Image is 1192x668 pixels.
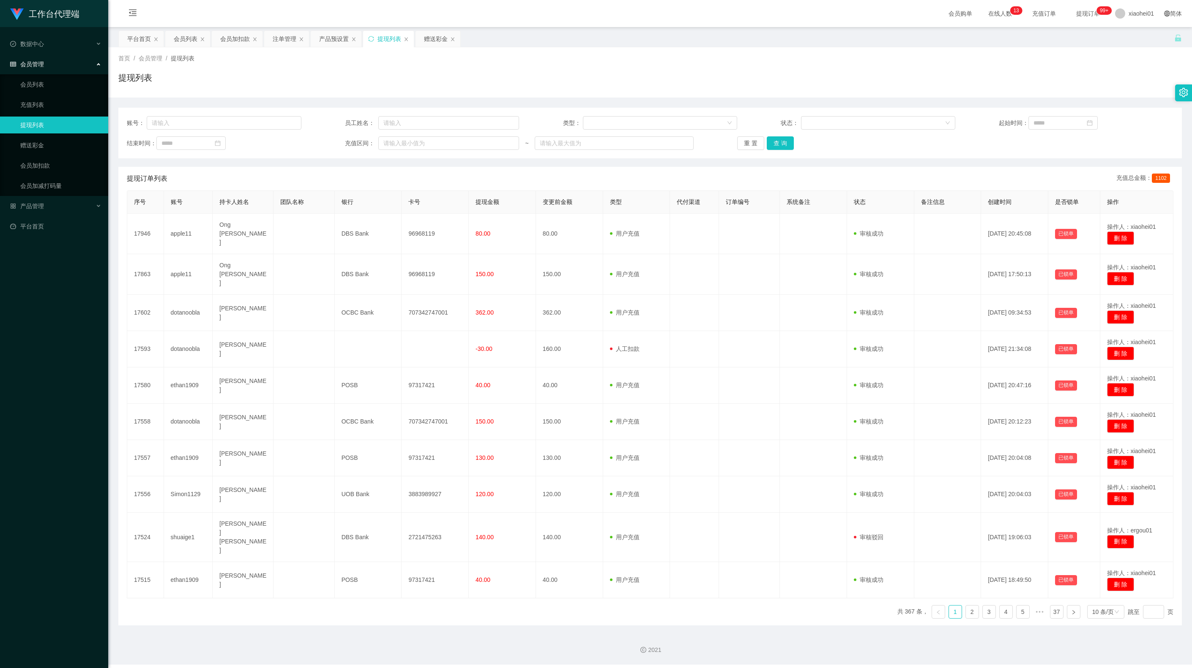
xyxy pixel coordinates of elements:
[213,367,273,404] td: [PERSON_NAME]
[219,198,249,205] span: 持卡人姓名
[854,491,883,497] span: 审核成功
[402,562,469,598] td: 97317421
[476,418,494,425] span: 150.00
[1107,231,1134,245] button: 删 除
[164,214,213,254] td: apple11
[854,454,883,461] span: 审核成功
[345,119,379,128] span: 员工姓名：
[981,513,1048,562] td: [DATE] 19:06:03
[610,198,622,205] span: 类型
[20,177,101,194] a: 会员加减打码量
[1055,229,1077,239] button: 已锁单
[966,606,979,618] a: 2
[1107,198,1119,205] span: 操作
[999,605,1013,619] li: 4
[10,61,44,68] span: 会员管理
[335,562,402,598] td: POSB
[147,116,301,130] input: 请输入
[1028,11,1060,16] span: 充值订单
[164,562,213,598] td: ethan1909
[1107,310,1134,324] button: 删 除
[20,96,101,113] a: 充值列表
[1128,605,1173,619] div: 跳至 页
[1055,453,1077,463] button: 已锁单
[1107,456,1134,469] button: 删 除
[981,295,1048,331] td: [DATE] 09:34:53
[936,610,941,615] i: 图标: left
[118,0,147,27] i: 图标: menu-fold
[536,440,603,476] td: 130.00
[854,534,883,540] span: 审核驳回
[164,331,213,367] td: dotanoobla
[726,198,749,205] span: 订单编号
[335,367,402,404] td: POSB
[1174,34,1182,42] i: 图标: unlock
[139,55,162,62] span: 会员管理
[127,440,164,476] td: 17557
[351,37,356,42] i: 图标: close
[854,382,883,388] span: 审核成功
[335,404,402,440] td: OCBC Bank
[164,295,213,331] td: dotanoobla
[402,214,469,254] td: 96968119
[29,0,79,27] h1: 工作台代理端
[610,230,640,237] span: 用户充值
[402,254,469,295] td: 96968119
[476,271,494,277] span: 150.00
[10,203,16,209] i: 图标: appstore-o
[983,606,995,618] a: 3
[402,404,469,440] td: 707342747001
[610,491,640,497] span: 用户充值
[164,367,213,404] td: ethan1909
[536,367,603,404] td: 40.00
[1107,484,1156,491] span: 操作人：xiaohei01
[1107,492,1134,505] button: 删 除
[127,139,156,148] span: 结束时间：
[402,367,469,404] td: 97317421
[200,37,205,42] i: 图标: close
[476,382,490,388] span: 40.00
[335,295,402,331] td: OCBC Bank
[1107,578,1134,591] button: 删 除
[378,116,519,130] input: 请输入
[854,345,883,352] span: 审核成功
[949,605,962,619] li: 1
[213,254,273,295] td: Ong [PERSON_NAME]
[20,157,101,174] a: 会员加扣款
[476,309,494,316] span: 362.00
[378,136,519,150] input: 请输入最小值为
[610,454,640,461] span: 用户充值
[1107,347,1134,360] button: 删 除
[402,295,469,331] td: 707342747001
[171,55,194,62] span: 提现列表
[727,120,732,126] i: 图标: down
[213,440,273,476] td: [PERSON_NAME]
[171,198,183,205] span: 账号
[1033,605,1047,619] span: •••
[127,513,164,562] td: 17524
[220,31,250,47] div: 会员加扣款
[118,55,130,62] span: 首页
[536,476,603,513] td: 120.00
[981,367,1048,404] td: [DATE] 20:47:16
[402,513,469,562] td: 2721475263
[563,119,583,128] span: 类型：
[1055,198,1079,205] span: 是否锁单
[1017,606,1029,618] a: 5
[984,11,1016,16] span: 在线人数
[787,198,810,205] span: 系统备注
[118,71,152,84] h1: 提现列表
[921,198,945,205] span: 备注信息
[767,136,794,150] button: 查 询
[368,36,374,42] i: 图标: sync
[127,331,164,367] td: 17593
[1179,88,1188,97] i: 图标: setting
[1050,605,1064,619] li: 37
[20,117,101,133] a: 提现列表
[982,605,996,619] li: 3
[213,331,273,367] td: [PERSON_NAME]
[115,646,1185,654] div: 2021
[252,37,257,42] i: 图标: close
[213,404,273,440] td: [PERSON_NAME]
[10,10,79,17] a: 工作台代理端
